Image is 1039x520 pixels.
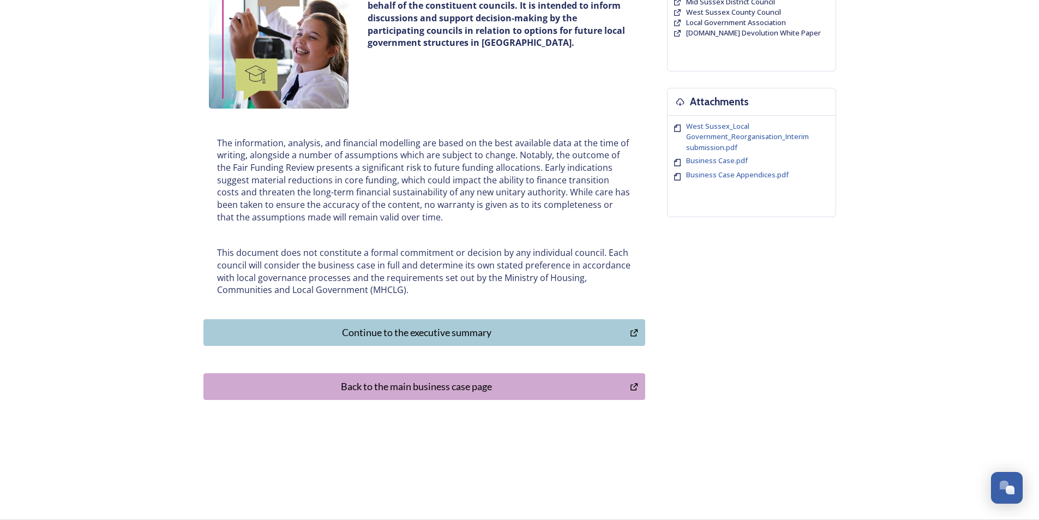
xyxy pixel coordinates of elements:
span: Local Government Association [686,17,786,27]
h3: Attachments [690,94,749,110]
p: This document does not constitute a formal commitment or decision by any individual council. Each... [217,247,632,296]
a: Local Government Association [686,17,786,28]
span: West Sussex_Local Government_Reorganisation_Interim submission.pdf [686,121,809,152]
span: Business Case Appendices.pdf [686,170,789,180]
button: Continue to the executive summary [203,319,645,346]
div: Continue to the executive summary [209,325,624,340]
p: The information, analysis, and financial modelling are based on the best available data at the ti... [217,137,632,224]
a: [DOMAIN_NAME] Devolution White Paper [686,28,821,38]
span: Business Case.pdf [686,156,748,165]
button: Open Chat [991,472,1023,504]
a: West Sussex County Council [686,7,781,17]
button: Back to the main business case page [203,373,645,400]
div: Back to the main business case page [209,379,624,394]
